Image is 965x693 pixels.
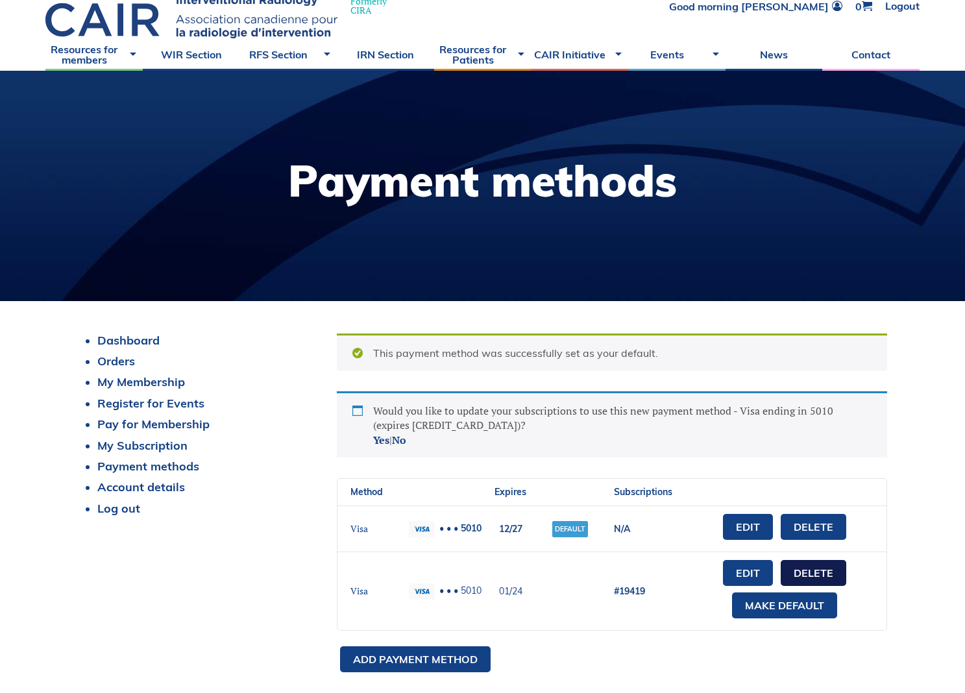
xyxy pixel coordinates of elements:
[97,438,188,453] a: My Subscription
[726,38,823,71] a: News
[781,560,846,586] a: Delete
[855,1,872,12] a: 0
[669,1,842,12] a: Good morning [PERSON_NAME]
[723,560,773,586] a: Edit
[392,433,406,447] a: No
[350,585,383,598] div: Visa
[396,552,482,630] td: • • • 5010
[97,333,160,348] a: Dashboard
[723,514,773,540] a: Edit
[337,391,887,457] div: Would you like to update your subscriptions to use this new payment method - Visa ending in 5010 ...
[885,1,920,12] a: Logout
[628,38,726,71] a: Events
[373,433,389,447] a: Yes
[97,354,135,369] a: Orders
[614,486,672,498] span: Subscriptions
[822,38,920,71] a: Contact
[732,592,837,618] a: Make default
[97,417,210,432] a: Pay for Membership
[97,459,199,474] a: Payment methods
[239,38,337,71] a: RFS Section
[409,583,435,600] img: Visa
[781,514,846,540] a: Delete
[350,522,383,535] div: Visa
[97,480,185,494] a: Account details
[143,38,240,71] a: WIR Section
[97,374,185,389] a: My Membership
[614,585,645,597] a: #19419
[482,505,539,552] td: 12/27
[531,38,628,71] a: CAIR Initiative
[495,486,526,498] span: Expires
[45,38,143,71] a: Resources for members
[337,334,887,371] div: This payment method was successfully set as your default.
[434,38,531,71] a: Resources for Patients
[396,505,482,552] td: • • • 5010
[97,501,140,516] a: Log out
[482,552,539,630] td: 01/24
[288,159,677,202] h1: Payment methods
[601,505,685,552] td: N/A
[350,486,383,498] span: Method
[97,396,204,411] a: Register for Events
[337,38,434,71] a: IRN Section
[409,521,435,537] img: Visa
[340,646,491,672] a: Add payment method
[552,521,588,537] mark: Default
